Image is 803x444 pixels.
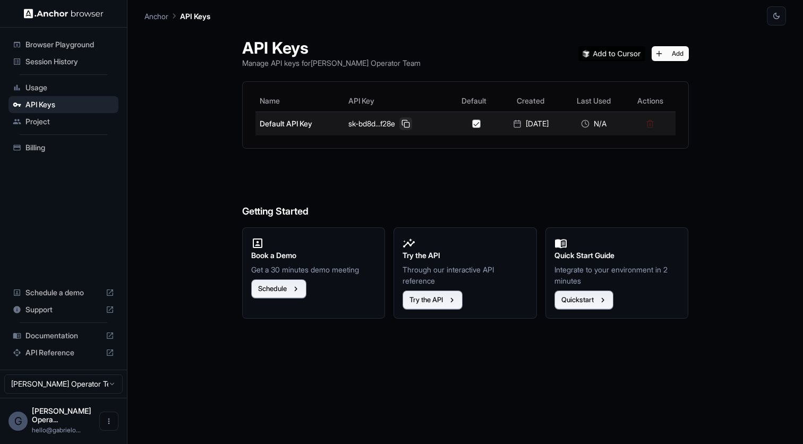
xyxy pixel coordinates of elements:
[144,11,168,22] p: Anchor
[399,117,412,130] button: Copy API key
[563,90,625,112] th: Last Used
[25,304,101,315] span: Support
[567,118,621,129] div: N/A
[251,279,306,298] button: Schedule
[8,96,118,113] div: API Keys
[251,250,377,261] h2: Book a Demo
[652,46,689,61] button: Add
[25,99,114,110] span: API Keys
[554,291,613,310] button: Quickstart
[180,11,210,22] p: API Keys
[503,118,559,129] div: [DATE]
[554,264,680,286] p: Integrate to your environment in 2 minutes
[255,90,345,112] th: Name
[625,90,676,112] th: Actions
[25,39,114,50] span: Browser Playground
[242,161,689,219] h6: Getting Started
[25,330,101,341] span: Documentation
[25,82,114,93] span: Usage
[450,90,499,112] th: Default
[8,36,118,53] div: Browser Playground
[32,426,81,434] span: hello@gabrieloperator.com
[99,412,118,431] button: Open menu
[8,53,118,70] div: Session History
[32,406,91,424] span: Gabriel Operator
[348,117,445,130] div: sk-bd8d...f28e
[8,327,118,344] div: Documentation
[8,139,118,156] div: Billing
[255,112,345,135] td: Default API Key
[242,38,421,57] h1: API Keys
[25,142,114,153] span: Billing
[25,347,101,358] span: API Reference
[8,344,118,361] div: API Reference
[25,116,114,127] span: Project
[8,412,28,431] div: G
[8,79,118,96] div: Usage
[8,301,118,318] div: Support
[554,250,680,261] h2: Quick Start Guide
[403,291,463,310] button: Try the API
[25,56,114,67] span: Session History
[499,90,563,112] th: Created
[144,10,210,22] nav: breadcrumb
[25,287,101,298] span: Schedule a demo
[403,250,528,261] h2: Try the API
[24,8,104,19] img: Anchor Logo
[578,46,645,61] img: Add anchorbrowser MCP server to Cursor
[242,57,421,69] p: Manage API keys for [PERSON_NAME] Operator Team
[8,284,118,301] div: Schedule a demo
[251,264,377,275] p: Get a 30 minutes demo meeting
[344,90,449,112] th: API Key
[8,113,118,130] div: Project
[403,264,528,286] p: Through our interactive API reference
